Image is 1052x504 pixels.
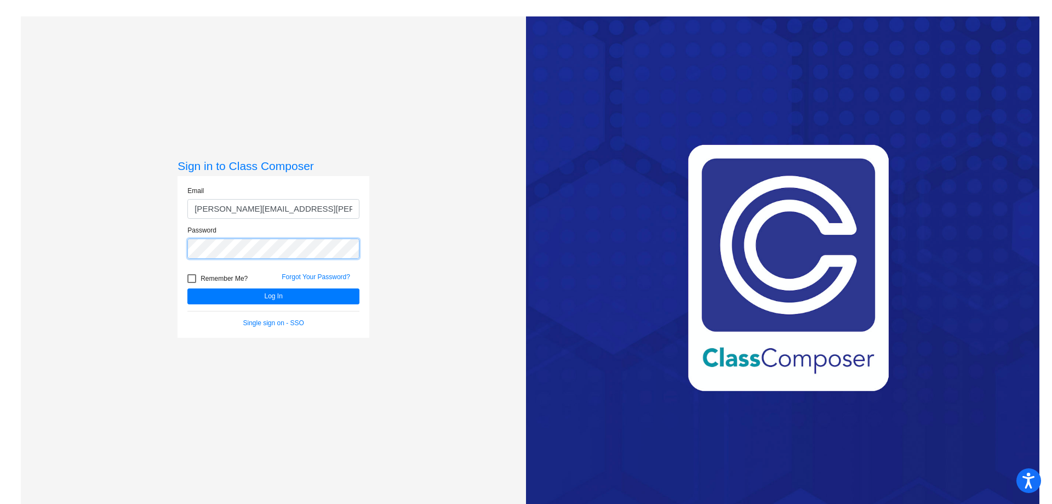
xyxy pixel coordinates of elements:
[187,186,204,196] label: Email
[178,159,369,173] h3: Sign in to Class Composer
[282,273,350,281] a: Forgot Your Password?
[201,272,248,285] span: Remember Me?
[187,225,216,235] label: Password
[187,288,359,304] button: Log In
[243,319,304,327] a: Single sign on - SSO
